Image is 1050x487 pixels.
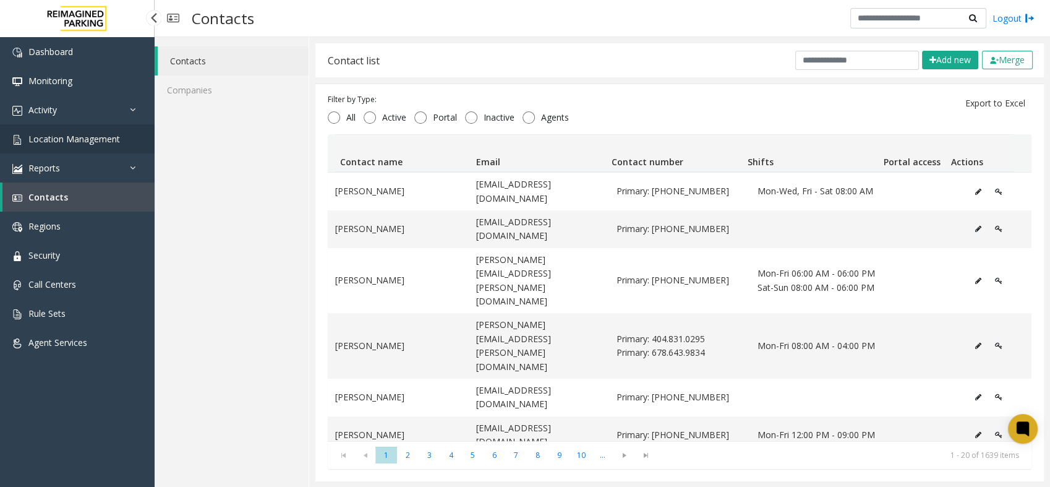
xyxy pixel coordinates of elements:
button: Edit Portal Access [988,220,1009,238]
span: Primary: 404.831.0295 [617,332,743,346]
span: Location Management [28,133,120,145]
span: Primary: 404-688-6492 [617,222,743,236]
img: 'icon' [12,48,22,58]
img: 'icon' [12,222,22,232]
span: Security [28,249,60,261]
span: Primary: 404-409-1757 [617,274,743,287]
td: [PERSON_NAME] [328,248,469,314]
th: Contact number [607,135,742,172]
span: All [340,111,362,124]
span: Portal [427,111,463,124]
span: Page 7 [505,447,527,463]
td: [EMAIL_ADDRESS][DOMAIN_NAME] [469,379,610,416]
div: Filter by Type: [328,94,575,105]
span: Page 10 [570,447,592,463]
span: Agents [535,111,575,124]
span: Mon-Fri 12:00 PM - 09:00 PM [758,428,884,442]
button: Edit Portal Access [988,272,1009,290]
th: Contact name [335,135,471,172]
img: 'icon' [12,338,22,348]
a: Contacts [2,183,155,212]
input: Active [364,111,376,124]
button: Edit [968,272,988,290]
span: Page 5 [462,447,484,463]
input: Agents [523,111,535,124]
a: Contacts [158,46,309,75]
img: check [990,57,999,64]
img: 'icon' [12,164,22,174]
td: [PERSON_NAME] [328,313,469,379]
button: Edit [968,183,988,201]
span: Go to the next page [613,447,635,464]
span: Page 6 [484,447,505,463]
button: Export to Excel [958,93,1033,113]
img: logout [1025,12,1035,25]
input: Portal [414,111,427,124]
button: Edit Portal Access [988,388,1009,407]
span: Mon-Fri 08:00 AM - 04:00 PM [758,339,884,353]
kendo-pager-info: 1 - 20 of 1639 items [664,450,1019,460]
span: Rule Sets [28,308,66,319]
button: Edit Portal Access [988,426,1009,444]
span: Page 3 [419,447,440,463]
td: [PERSON_NAME] [328,416,469,454]
img: 'icon' [12,106,22,116]
span: Mon-Fri 06:00 AM - 06:00 PM [758,267,884,280]
img: 'icon' [12,251,22,261]
td: [PERSON_NAME][EMAIL_ADDRESS][PERSON_NAME][DOMAIN_NAME] [469,248,610,314]
button: Edit [968,388,988,407]
div: Data table [328,134,1031,441]
span: Primary: 404-536-4923 [617,390,743,404]
span: Activity [28,104,57,116]
th: Email [471,135,606,172]
span: Primary: 678.643.9834 [617,346,743,360]
td: [PERSON_NAME] [328,210,469,248]
h3: Contacts [186,3,260,33]
span: Go to the last page [635,447,657,464]
span: Page 1 [375,447,397,463]
button: Edit [968,337,988,355]
span: Dashboard [28,46,73,58]
span: Go to the next page [616,450,633,460]
td: [PERSON_NAME][EMAIL_ADDRESS][PERSON_NAME][DOMAIN_NAME] [469,313,610,379]
img: 'icon' [12,309,22,319]
img: 'icon' [12,135,22,145]
a: Companies [155,75,309,105]
td: [PERSON_NAME] [328,173,469,210]
span: Regions [28,220,61,232]
img: 'icon' [12,77,22,87]
span: Page 4 [440,447,462,463]
button: Edit Portal Access [988,183,1009,201]
span: Page 2 [397,447,419,463]
span: Page 8 [527,447,548,463]
th: Portal access [878,135,946,172]
span: Page 11 [592,447,613,463]
img: 'icon' [12,280,22,290]
span: Monitoring [28,75,72,87]
button: Add new [922,51,978,69]
button: Edit [968,426,988,444]
input: Inactive [465,111,477,124]
span: Primary: 205-451-2567 [617,428,743,442]
img: 'icon' [12,193,22,203]
span: Go to the last page [638,450,654,460]
td: [PERSON_NAME] [328,379,469,416]
button: Edit [968,220,988,238]
span: Active [376,111,412,124]
td: [EMAIL_ADDRESS][DOMAIN_NAME] [469,173,610,210]
span: Sat-Sun 08:00 AM - 06:00 PM [758,281,884,295]
span: Primary: 404-597-0824 [617,184,743,198]
th: Actions [945,135,1014,172]
th: Shifts [742,135,877,172]
span: Reports [28,162,60,174]
span: Mon-Wed, Fri - Sat 08:00 AM [758,184,884,198]
span: Call Centers [28,278,76,290]
td: [EMAIL_ADDRESS][DOMAIN_NAME] [469,210,610,248]
button: Edit Portal Access [988,337,1009,355]
button: Merge [982,51,1033,69]
input: All [328,111,340,124]
span: Contacts [28,191,68,203]
div: Contact list [328,53,380,69]
td: [EMAIL_ADDRESS][DOMAIN_NAME] [469,416,610,454]
a: Logout [992,12,1035,25]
